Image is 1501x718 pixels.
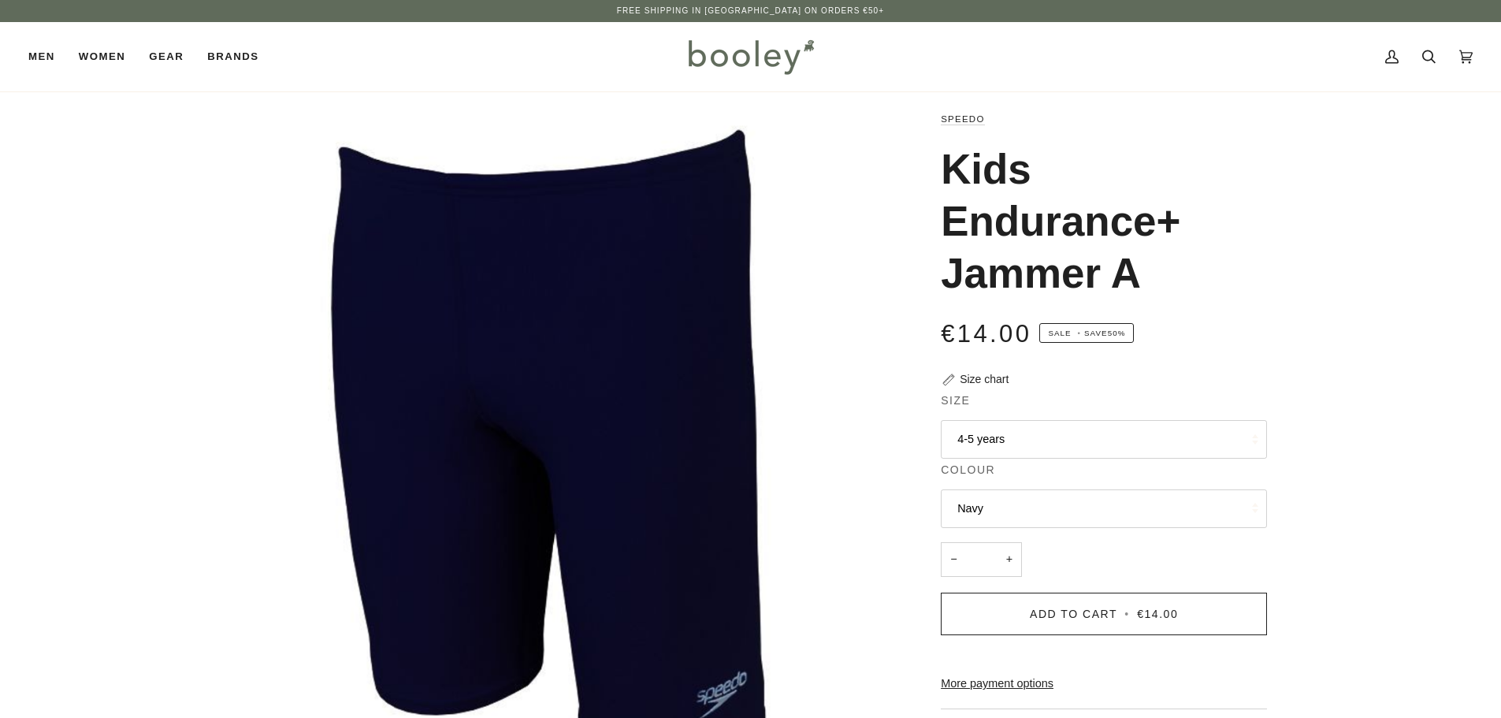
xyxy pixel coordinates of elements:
[997,542,1022,578] button: +
[149,49,184,65] span: Gear
[1048,329,1071,337] span: Sale
[941,542,966,578] button: −
[941,593,1267,635] button: Add to Cart • €14.00
[941,320,1031,348] span: €14.00
[28,22,67,91] a: Men
[941,462,995,478] span: Colour
[28,49,55,65] span: Men
[195,22,270,91] a: Brands
[67,22,137,91] a: Women
[941,114,985,124] a: Speedo
[1039,323,1134,344] span: Save
[941,392,970,409] span: Size
[1121,608,1132,620] span: •
[79,49,125,65] span: Women
[617,5,884,17] p: Free Shipping in [GEOGRAPHIC_DATA] on Orders €50+
[1108,329,1126,337] span: 50%
[1074,329,1084,337] em: •
[207,49,258,65] span: Brands
[960,371,1009,388] div: Size chart
[1030,608,1117,620] span: Add to Cart
[941,143,1255,299] h1: Kids Endurance+ Jammer A
[137,22,195,91] a: Gear
[941,420,1267,459] button: 4-5 years
[682,34,819,80] img: Booley
[941,542,1022,578] input: Quantity
[941,675,1267,693] a: More payment options
[941,489,1267,528] button: Navy
[1137,608,1178,620] span: €14.00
